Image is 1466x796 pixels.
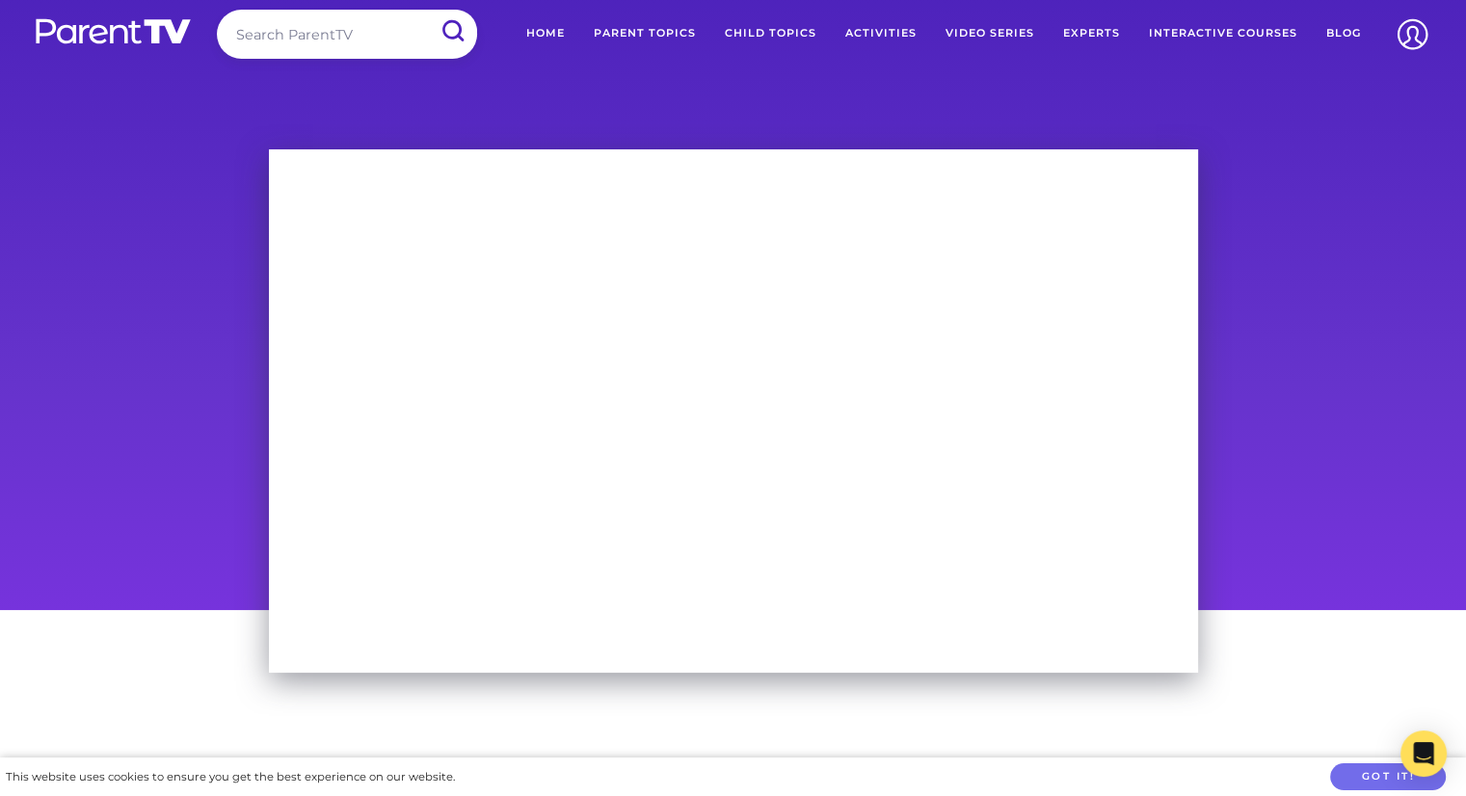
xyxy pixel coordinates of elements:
[710,10,831,58] a: Child Topics
[6,767,455,787] div: This website uses cookies to ensure you get the best experience on our website.
[1388,10,1437,59] img: Account
[217,10,477,59] input: Search ParentTV
[1400,730,1447,777] div: Open Intercom Messenger
[1049,10,1134,58] a: Experts
[1312,10,1375,58] a: Blog
[931,10,1049,58] a: Video Series
[34,17,193,45] img: parenttv-logo-white.4c85aaf.svg
[1330,763,1446,791] button: Got it!
[831,10,931,58] a: Activities
[512,10,579,58] a: Home
[579,10,710,58] a: Parent Topics
[427,10,477,53] input: Submit
[1134,10,1312,58] a: Interactive Courses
